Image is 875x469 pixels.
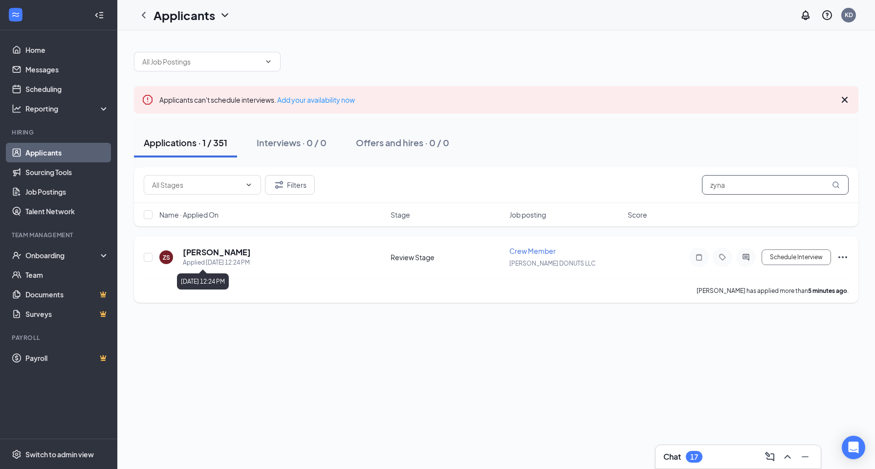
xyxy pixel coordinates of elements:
span: Name · Applied On [159,210,219,220]
a: DocumentsCrown [25,285,109,304]
div: Applications · 1 / 351 [144,136,227,149]
a: Scheduling [25,79,109,99]
a: Add your availability now [277,95,355,104]
input: All Job Postings [142,56,261,67]
svg: Note [693,253,705,261]
svg: WorkstreamLogo [11,10,21,20]
span: Score [628,210,647,220]
span: Job posting [509,210,546,220]
button: Filter Filters [265,175,315,195]
svg: Analysis [12,104,22,113]
svg: Notifications [800,9,811,21]
svg: ChevronLeft [138,9,150,21]
svg: Collapse [94,10,104,20]
svg: ChevronDown [264,58,272,66]
svg: UserCheck [12,250,22,260]
span: Stage [391,210,410,220]
div: Onboarding [25,250,101,260]
svg: Cross [839,94,851,106]
svg: MagnifyingGlass [832,181,840,189]
button: ComposeMessage [762,449,778,465]
button: Schedule Interview [762,249,831,265]
a: Sourcing Tools [25,162,109,182]
svg: Tag [717,253,728,261]
input: Search in applications [702,175,849,195]
div: Applied [DATE] 12:24 PM [183,258,251,268]
div: Open Intercom Messenger [842,436,865,459]
a: Messages [25,60,109,79]
a: Job Postings [25,182,109,201]
div: KD [845,11,853,19]
div: Reporting [25,104,109,113]
a: PayrollCrown [25,348,109,368]
svg: Minimize [799,451,811,463]
span: Applicants can't schedule interviews. [159,95,355,104]
input: All Stages [152,179,241,190]
button: ChevronUp [780,449,795,465]
h1: Applicants [153,7,215,23]
div: [DATE] 12:24 PM [177,273,229,290]
h5: [PERSON_NAME] [183,247,251,258]
div: 17 [690,453,698,461]
a: Home [25,40,109,60]
div: Interviews · 0 / 0 [257,136,327,149]
span: [PERSON_NAME] DONUTS LLC [509,260,595,267]
b: 5 minutes ago [808,287,847,294]
div: Payroll [12,334,107,342]
div: Team Management [12,231,107,239]
span: Crew Member [509,246,556,255]
svg: Settings [12,449,22,459]
div: ZS [163,253,170,262]
svg: ChevronDown [245,181,253,189]
svg: QuestionInfo [821,9,833,21]
div: Hiring [12,128,107,136]
svg: ComposeMessage [764,451,776,463]
div: Switch to admin view [25,449,94,459]
h3: Chat [663,451,681,462]
div: Offers and hires · 0 / 0 [356,136,449,149]
button: Minimize [797,449,813,465]
svg: Error [142,94,153,106]
a: SurveysCrown [25,304,109,324]
a: Talent Network [25,201,109,221]
a: Team [25,265,109,285]
svg: ActiveChat [740,253,752,261]
div: Review Stage [391,252,503,262]
a: Applicants [25,143,109,162]
svg: ChevronUp [782,451,793,463]
svg: Ellipses [837,251,849,263]
svg: ChevronDown [219,9,231,21]
p: [PERSON_NAME] has applied more than . [697,287,849,295]
svg: Filter [273,179,285,191]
